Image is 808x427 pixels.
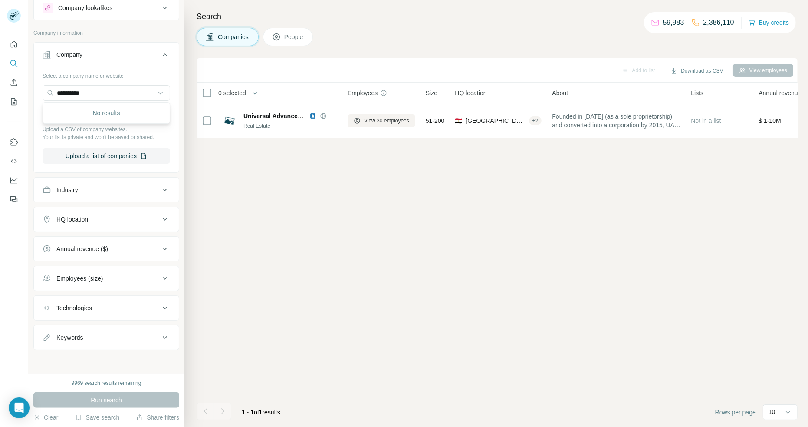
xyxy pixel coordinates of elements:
[7,153,21,169] button: Use Surfe API
[243,113,345,119] span: Universal Advanced Solutions UAS
[136,413,179,422] button: Share filters
[218,89,246,97] span: 0 selected
[348,89,378,97] span: Employees
[769,407,775,416] p: 10
[664,64,729,77] button: Download as CSV
[663,17,684,28] p: 59,983
[242,409,280,416] span: results
[309,113,316,119] img: LinkedIn logo
[56,50,82,59] div: Company
[34,44,179,69] button: Company
[9,397,30,418] div: Open Intercom Messenger
[691,89,703,97] span: Lists
[7,172,21,188] button: Dashboard
[7,56,21,71] button: Search
[703,17,734,28] p: 2,386,110
[33,413,58,422] button: Clear
[715,408,756,417] span: Rows per page
[75,413,119,422] button: Save search
[466,116,525,125] span: [GEOGRAPHIC_DATA], [GEOGRAPHIC_DATA]
[56,304,92,312] div: Technologies
[7,75,21,90] button: Enrich CSV
[34,238,179,259] button: Annual revenue ($)
[759,89,801,97] span: Annual revenue
[552,89,568,97] span: About
[56,215,88,224] div: HQ location
[34,327,179,348] button: Keywords
[56,333,83,342] div: Keywords
[34,268,179,289] button: Employees (size)
[43,148,170,164] button: Upload a list of companies
[426,89,437,97] span: Size
[43,133,170,141] p: Your list is private and won't be saved or shared.
[223,114,236,128] img: Logo of Universal Advanced Solutions UAS
[259,409,263,416] span: 1
[7,36,21,52] button: Quick start
[242,409,254,416] span: 1 - 1
[43,126,170,133] p: Upload a CSV of company websites.
[72,379,141,387] div: 9969 search results remaining
[243,122,337,130] div: Real Estate
[7,134,21,150] button: Use Surfe on LinkedIn
[254,409,259,416] span: of
[56,185,78,194] div: Industry
[455,116,462,125] span: 🇪🇬
[7,94,21,109] button: My lists
[45,104,168,122] div: No results
[218,33,250,41] span: Companies
[284,33,304,41] span: People
[197,10,798,23] h4: Search
[759,117,781,124] span: $ 1-10M
[34,298,179,318] button: Technologies
[58,3,112,12] div: Company lookalikes
[364,117,409,125] span: View 30 employees
[691,117,721,124] span: Not in a list
[749,17,789,29] button: Buy credits
[34,209,179,230] button: HQ location
[348,114,415,127] button: View 30 employees
[56,245,108,253] div: Annual revenue ($)
[529,117,542,125] div: + 2
[56,274,103,283] div: Employees (size)
[43,69,170,80] div: Select a company name or website
[7,192,21,207] button: Feedback
[33,29,179,37] p: Company information
[426,116,445,125] span: 51-200
[552,112,680,129] span: Founded in [DATE] (as a sole proprietorship) and converted into a corporation by 2015, UAS is a l...
[34,179,179,200] button: Industry
[455,89,486,97] span: HQ location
